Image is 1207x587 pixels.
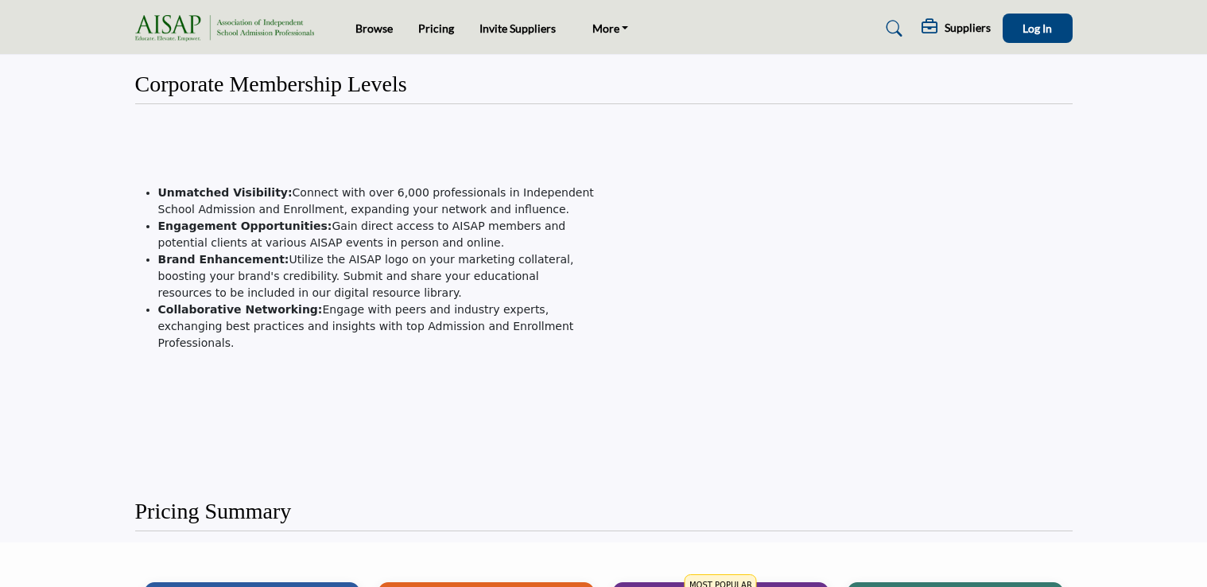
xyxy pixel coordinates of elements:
li: Gain direct access to AISAP members and potential clients at various AISAP events in person and o... [158,218,595,251]
li: Utilize the AISAP logo on your marketing collateral, boosting your brand's credibility. Submit an... [158,251,595,301]
a: More [581,17,640,40]
a: Pricing [418,21,454,35]
a: Browse [355,21,393,35]
strong: Unmatched Visibility: [158,186,293,199]
a: Invite Suppliers [479,21,556,35]
span: Log In [1023,21,1052,35]
h2: Pricing Summary [135,498,292,525]
strong: Collaborative Networking: [158,303,323,316]
img: Site Logo [135,15,322,41]
strong: Brand Enhancement: [158,253,289,266]
a: Search [871,16,913,41]
strong: Engagement Opportunities: [158,220,332,232]
div: Suppliers [922,19,991,38]
h2: Corporate Membership Levels [135,71,407,98]
h5: Suppliers [945,21,991,35]
li: Engage with peers and industry experts, exchanging best practices and insights with top Admission... [158,301,595,352]
li: Connect with over 6,000 professionals in Independent School Admission and Enrollment, expanding y... [158,185,595,218]
button: Log In [1003,14,1073,43]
